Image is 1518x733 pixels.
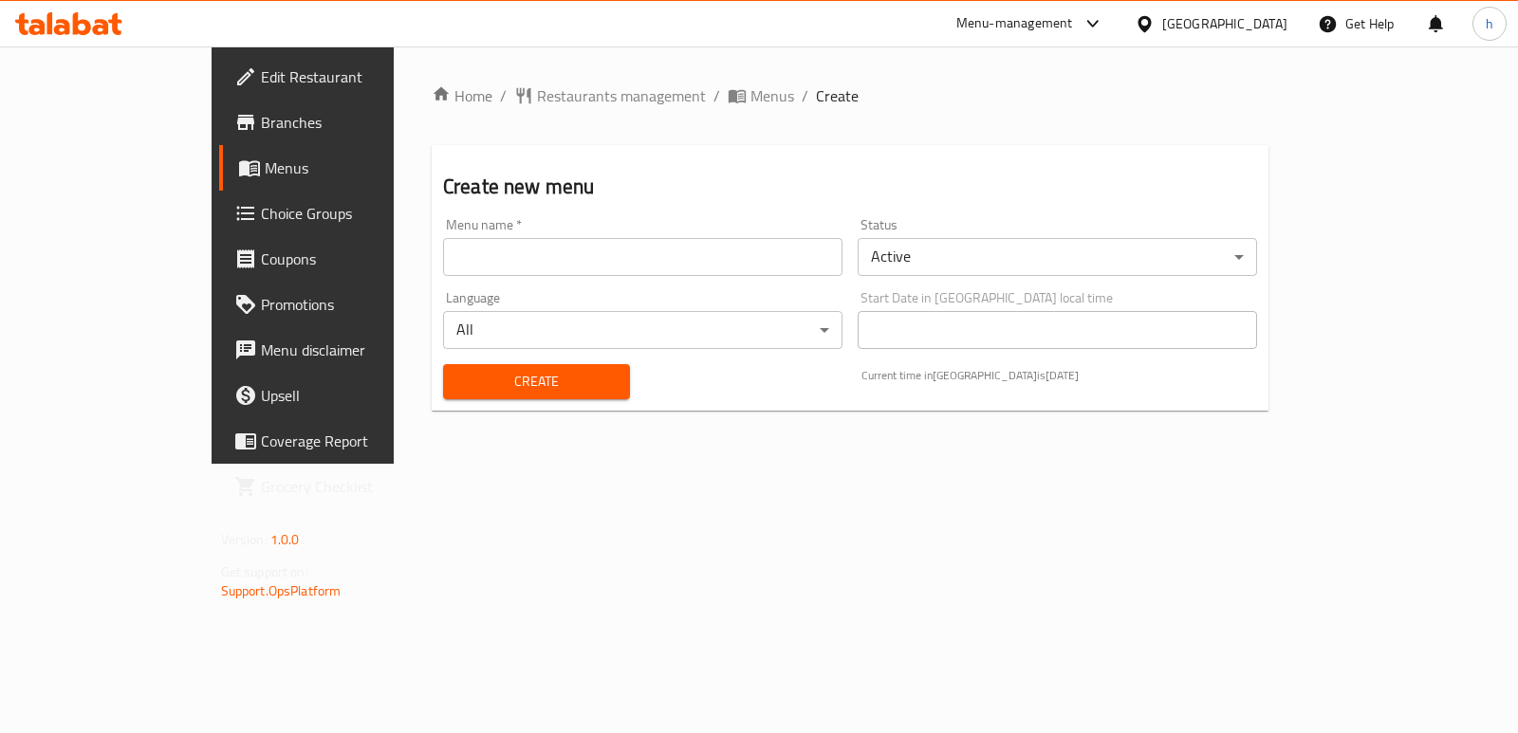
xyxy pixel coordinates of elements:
[861,367,1257,384] p: Current time in [GEOGRAPHIC_DATA] is [DATE]
[219,145,465,191] a: Menus
[265,156,450,179] span: Menus
[219,54,465,100] a: Edit Restaurant
[443,311,842,349] div: All
[261,111,450,134] span: Branches
[432,84,1268,107] nav: breadcrumb
[219,100,465,145] a: Branches
[443,238,842,276] input: Please enter Menu name
[219,464,465,509] a: Grocery Checklist
[514,84,706,107] a: Restaurants management
[261,202,450,225] span: Choice Groups
[750,84,794,107] span: Menus
[261,65,450,88] span: Edit Restaurant
[802,84,808,107] li: /
[219,236,465,282] a: Coupons
[221,527,268,552] span: Version:
[858,238,1257,276] div: Active
[713,84,720,107] li: /
[728,84,794,107] a: Menus
[221,578,342,603] a: Support.OpsPlatform
[261,430,450,452] span: Coverage Report
[500,84,507,107] li: /
[261,293,450,316] span: Promotions
[537,84,706,107] span: Restaurants management
[956,12,1073,35] div: Menu-management
[443,364,630,399] button: Create
[1486,13,1493,34] span: h
[458,370,615,394] span: Create
[219,373,465,418] a: Upsell
[816,84,859,107] span: Create
[261,475,450,498] span: Grocery Checklist
[261,384,450,407] span: Upsell
[261,339,450,361] span: Menu disclaimer
[1162,13,1287,34] div: [GEOGRAPHIC_DATA]
[270,527,300,552] span: 1.0.0
[261,247,450,270] span: Coupons
[443,173,1257,201] h2: Create new menu
[219,418,465,464] a: Coverage Report
[219,191,465,236] a: Choice Groups
[219,282,465,327] a: Promotions
[219,327,465,373] a: Menu disclaimer
[221,559,308,584] span: Get support on:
